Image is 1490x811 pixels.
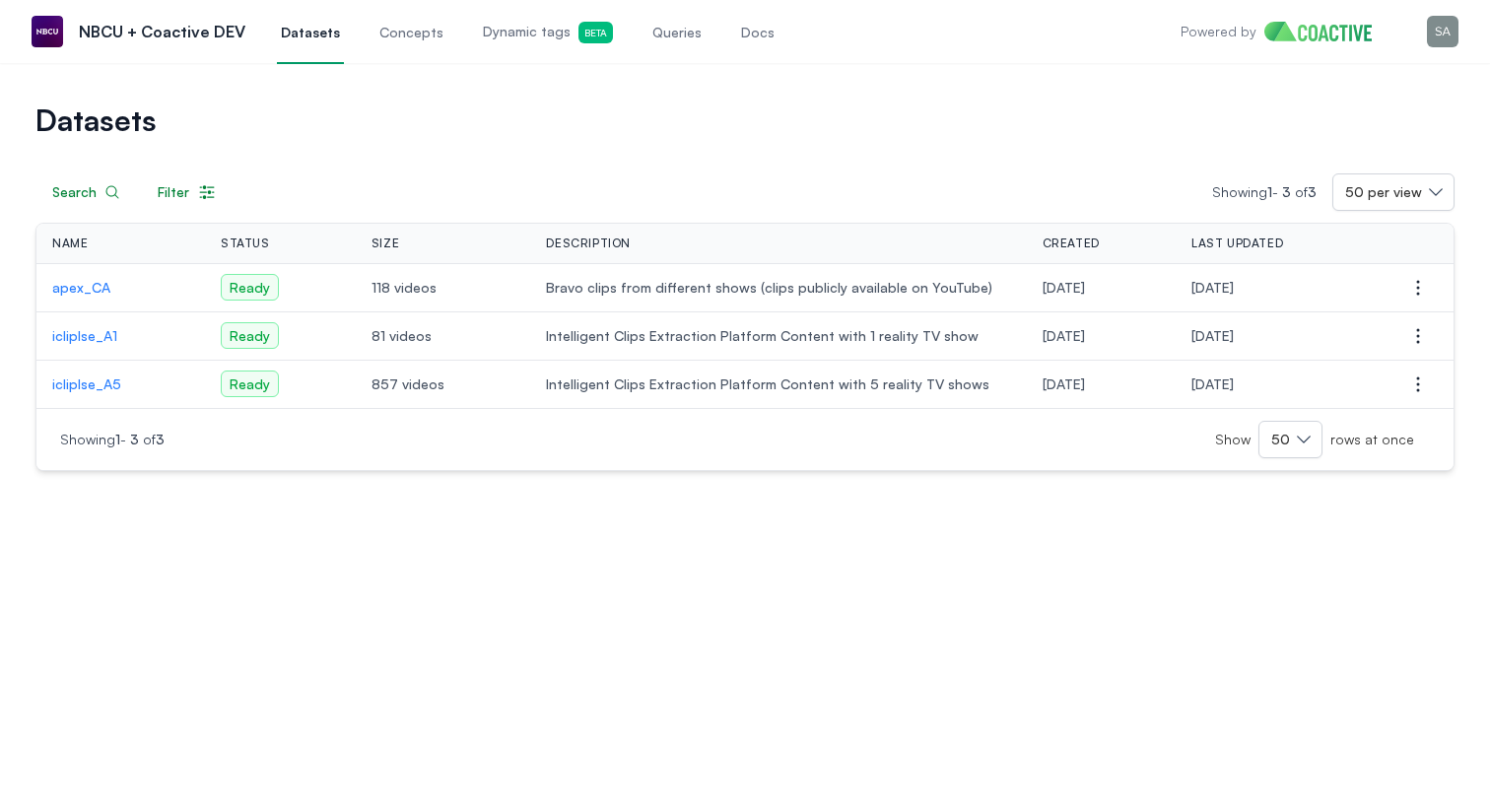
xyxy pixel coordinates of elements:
a: icliplse_A1 [52,326,189,346]
span: Friday, March 14, 2025 at 6:45:45 PM UTC [1043,375,1085,392]
span: Ready [221,322,279,349]
span: Ready [221,274,279,301]
span: of [1295,183,1317,200]
span: Dynamic tags [483,22,613,43]
span: Datasets [281,23,340,42]
img: Menu for the logged in user [1427,16,1458,47]
span: of [143,431,165,447]
button: 50 [1258,421,1322,458]
h1: Datasets [35,106,1455,134]
span: Size [372,236,399,251]
span: Monday, March 17, 2025 at 2:23:49 PM UTC [1191,327,1234,344]
span: Status [221,236,270,251]
div: Filter [158,182,217,202]
span: Bravo clips from different shows (clips publicly available on YouTube) [546,278,1010,298]
span: 857 videos [372,374,515,394]
p: NBCU + Coactive DEV [79,20,245,43]
span: Show [1215,430,1258,449]
span: Description [546,236,631,251]
span: Ready [221,371,279,397]
span: 3 [156,431,165,447]
button: 50 per view [1332,173,1455,211]
span: Created [1043,236,1100,251]
span: rows at once [1322,430,1414,449]
span: 3 [1282,183,1291,200]
p: Showing - [60,430,516,449]
button: Search [35,173,137,211]
span: 118 videos [372,278,515,298]
span: Wednesday, August 6, 2025 at 7:01:04 PM UTC [1043,279,1085,296]
a: apex_CA [52,278,189,298]
div: Search [52,182,120,202]
span: 1 [1267,183,1272,200]
span: 1 [115,431,120,447]
span: Beta [578,22,613,43]
span: 81 videos [372,326,515,346]
span: 3 [1308,183,1317,200]
a: icliplse_A5 [52,374,189,394]
span: 3 [130,431,139,447]
span: Queries [652,23,702,42]
span: Name [52,236,88,251]
span: Intelligent Clips Extraction Platform Content with 1 reality TV show [546,326,1010,346]
span: 50 per view [1345,182,1422,202]
span: Last Updated [1191,236,1283,251]
span: Wednesday, March 19, 2025 at 10:22:08 PM UTC [1191,375,1234,392]
button: Filter [141,173,234,211]
p: Powered by [1181,22,1256,41]
p: Showing - [1212,182,1332,202]
img: NBCU + Coactive DEV [32,16,63,47]
span: Intelligent Clips Extraction Platform Content with 5 reality TV shows [546,374,1010,394]
span: 50 [1271,430,1290,449]
span: Wednesday, August 6, 2025 at 7:37:18 PM UTC [1191,279,1234,296]
span: Monday, March 17, 2025 at 7:27:30 AM UTC [1043,327,1085,344]
img: Home [1264,22,1388,41]
span: Concepts [379,23,443,42]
